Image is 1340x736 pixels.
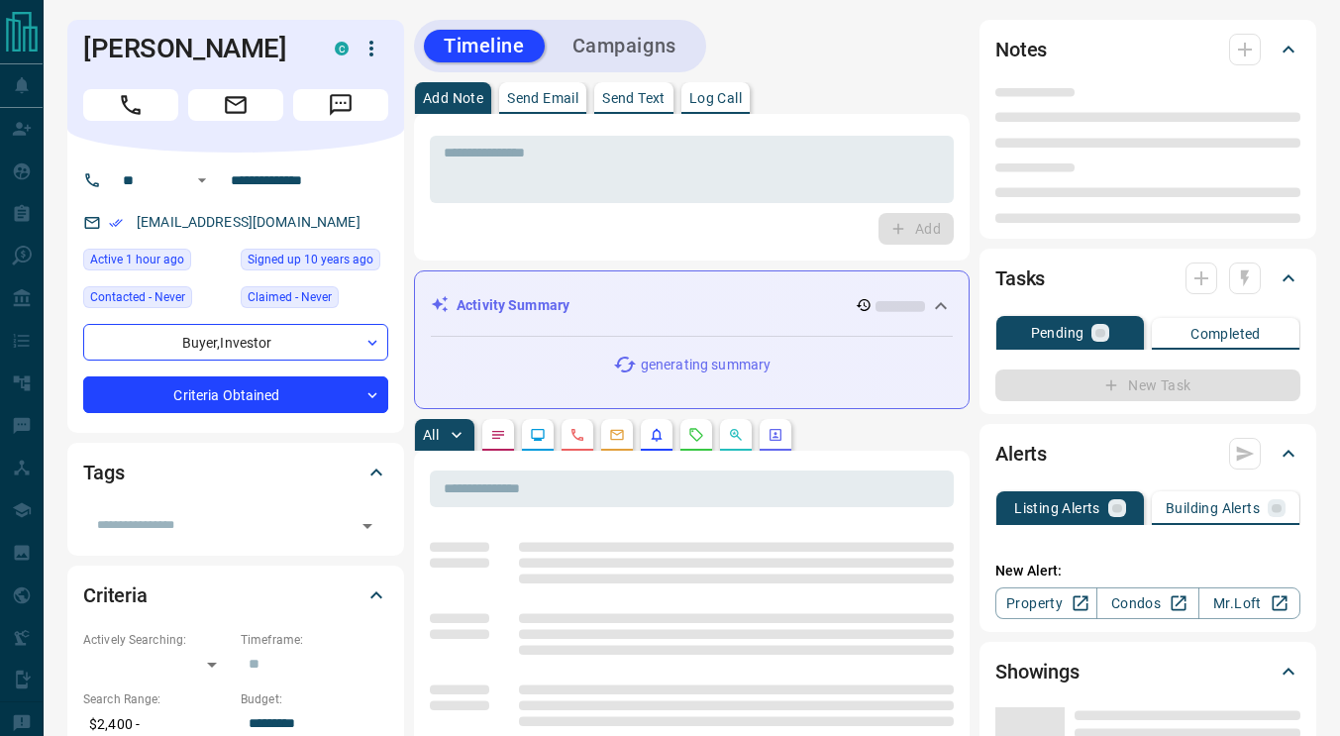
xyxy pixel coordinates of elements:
div: Notes [995,26,1300,73]
a: Mr.Loft [1198,587,1300,619]
span: Message [293,89,388,121]
p: Log Call [689,91,742,105]
p: Pending [1031,326,1084,340]
h2: Showings [995,656,1080,687]
div: Sat Jul 25 2015 [241,249,388,276]
p: All [423,428,439,442]
h2: Criteria [83,579,148,611]
span: Email [188,89,283,121]
span: Active 1 hour ago [90,250,184,269]
p: Send Text [602,91,666,105]
button: Timeline [424,30,545,62]
a: Condos [1096,587,1198,619]
h2: Notes [995,34,1047,65]
div: condos.ca [335,42,349,55]
h2: Tags [83,457,124,488]
svg: Agent Actions [768,427,783,443]
p: generating summary [641,355,771,375]
svg: Email Verified [109,216,123,230]
button: Open [190,168,214,192]
button: Campaigns [553,30,696,62]
p: Listing Alerts [1014,501,1100,515]
svg: Lead Browsing Activity [530,427,546,443]
svg: Notes [490,427,506,443]
span: Claimed - Never [248,287,332,307]
h1: [PERSON_NAME] [83,33,305,64]
p: Activity Summary [457,295,569,316]
p: Actively Searching: [83,631,231,649]
a: [EMAIL_ADDRESS][DOMAIN_NAME] [137,214,361,230]
div: Alerts [995,430,1300,477]
p: Timeframe: [241,631,388,649]
p: Completed [1190,327,1261,341]
svg: Calls [569,427,585,443]
h2: Tasks [995,263,1045,294]
svg: Listing Alerts [649,427,665,443]
p: Budget: [241,690,388,708]
p: Building Alerts [1166,501,1260,515]
svg: Requests [688,427,704,443]
div: Tags [83,449,388,496]
div: Tasks [995,255,1300,302]
div: Tue Aug 12 2025 [83,249,231,276]
div: Criteria [83,572,388,619]
span: Signed up 10 years ago [248,250,373,269]
a: Property [995,587,1097,619]
span: Contacted - Never [90,287,185,307]
p: Send Email [507,91,578,105]
span: Call [83,89,178,121]
svg: Opportunities [728,427,744,443]
p: Add Note [423,91,483,105]
p: New Alert: [995,561,1300,581]
button: Open [354,512,381,540]
div: Showings [995,648,1300,695]
div: Buyer , Investor [83,324,388,361]
p: Search Range: [83,690,231,708]
svg: Emails [609,427,625,443]
div: Activity Summary [431,287,953,324]
h2: Alerts [995,438,1047,470]
div: Criteria Obtained [83,376,388,413]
